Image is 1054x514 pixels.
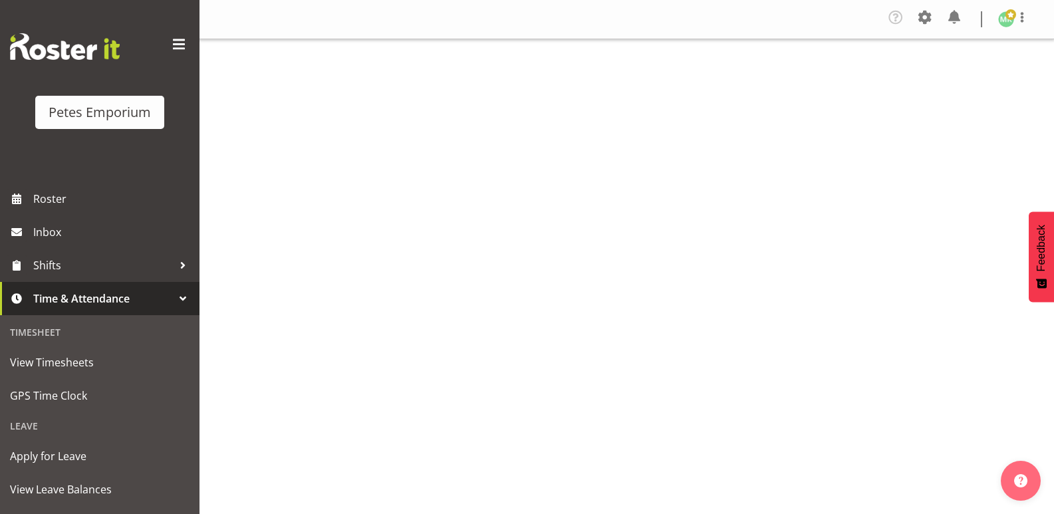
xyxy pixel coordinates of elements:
[10,446,190,466] span: Apply for Leave
[3,473,196,506] a: View Leave Balances
[10,479,190,499] span: View Leave Balances
[3,379,196,412] a: GPS Time Clock
[998,11,1014,27] img: melanie-richardson713.jpg
[10,386,190,406] span: GPS Time Clock
[3,346,196,379] a: View Timesheets
[1014,474,1027,487] img: help-xxl-2.png
[33,189,193,209] span: Roster
[33,255,173,275] span: Shifts
[10,33,120,60] img: Rosterit website logo
[33,289,173,309] span: Time & Attendance
[10,352,190,372] span: View Timesheets
[3,412,196,440] div: Leave
[1035,225,1047,271] span: Feedback
[3,319,196,346] div: Timesheet
[1029,211,1054,302] button: Feedback - Show survey
[3,440,196,473] a: Apply for Leave
[49,102,151,122] div: Petes Emporium
[33,222,193,242] span: Inbox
